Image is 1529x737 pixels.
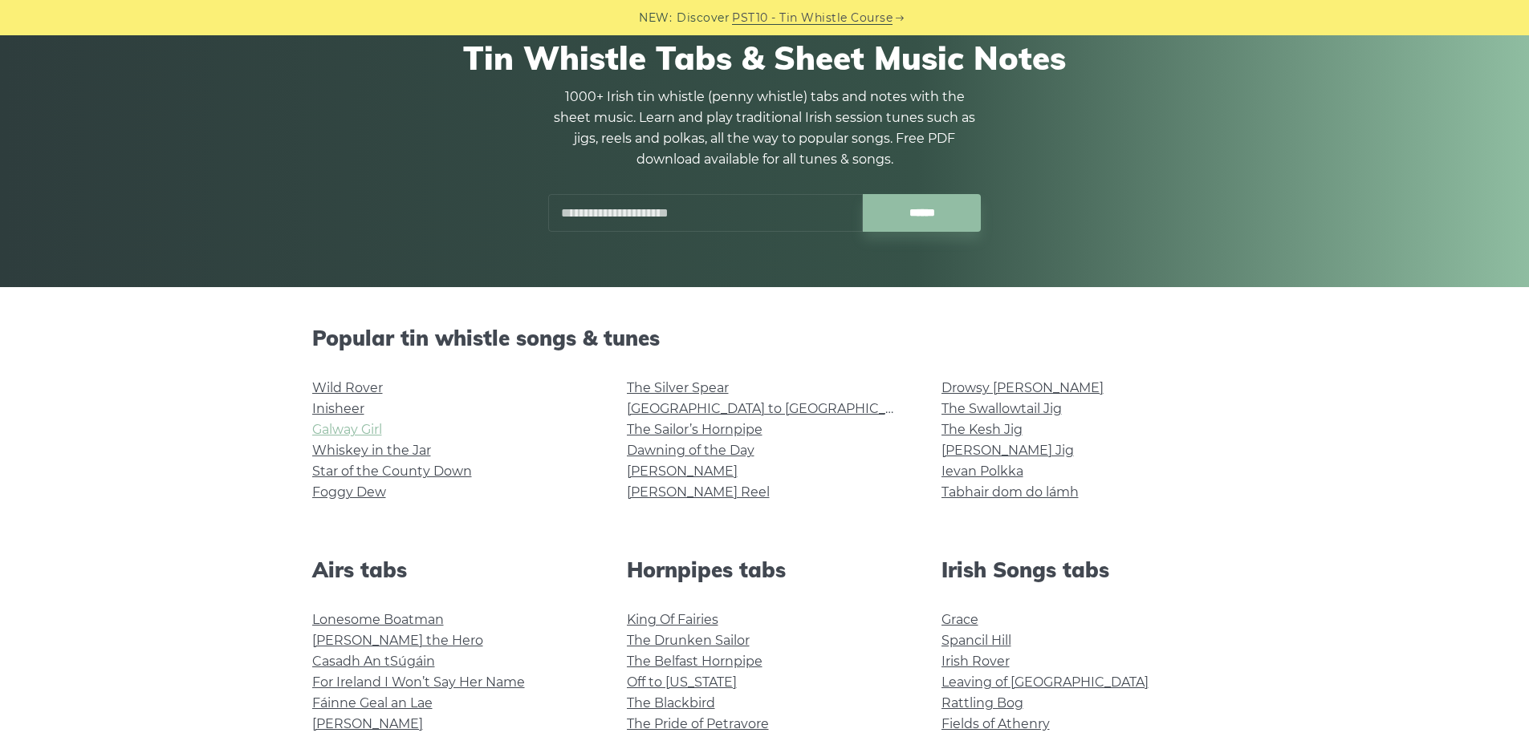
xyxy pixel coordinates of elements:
span: NEW: [639,9,672,27]
a: Inisheer [312,401,364,416]
a: [GEOGRAPHIC_DATA] to [GEOGRAPHIC_DATA] [627,401,923,416]
a: Fields of Athenry [941,716,1050,731]
a: The Sailor’s Hornpipe [627,422,762,437]
a: Tabhair dom do lámh [941,484,1079,500]
a: Lonesome Boatman [312,612,444,627]
a: The Swallowtail Jig [941,401,1062,416]
h2: Popular tin whistle songs & tunes [312,326,1218,350]
a: Fáinne Geal an Lae [312,695,433,711]
a: The Blackbird [627,695,715,711]
a: Grace [941,612,978,627]
a: Foggy Dew [312,484,386,500]
a: For Ireland I Won’t Say Her Name [312,674,525,690]
h2: Irish Songs tabs [941,557,1218,582]
a: [PERSON_NAME] Reel [627,484,770,500]
a: Spancil Hill [941,633,1011,648]
a: Casadh An tSúgáin [312,654,435,669]
a: Ievan Polkka [941,464,1023,479]
a: [PERSON_NAME] [312,716,423,731]
a: The Kesh Jig [941,422,1023,437]
a: Rattling Bog [941,695,1023,711]
span: Discover [677,9,730,27]
h2: Hornpipes tabs [627,557,903,582]
a: The Pride of Petravore [627,716,769,731]
a: King Of Fairies [627,612,718,627]
a: Irish Rover [941,654,1010,669]
p: 1000+ Irish tin whistle (penny whistle) tabs and notes with the sheet music. Learn and play tradi... [548,87,982,170]
a: Leaving of [GEOGRAPHIC_DATA] [941,674,1149,690]
a: Wild Rover [312,380,383,395]
a: [PERSON_NAME] Jig [941,443,1074,458]
a: Star of the County Down [312,464,472,479]
a: [PERSON_NAME] [627,464,738,479]
a: Off to [US_STATE] [627,674,737,690]
a: PST10 - Tin Whistle Course [732,9,893,27]
a: Dawning of the Day [627,443,754,458]
a: Galway Girl [312,422,382,437]
a: The Silver Spear [627,380,729,395]
a: [PERSON_NAME] the Hero [312,633,483,648]
h1: Tin Whistle Tabs & Sheet Music Notes [312,38,1218,77]
a: The Drunken Sailor [627,633,750,648]
h2: Airs tabs [312,557,588,582]
a: Drowsy [PERSON_NAME] [941,380,1104,395]
a: The Belfast Hornpipe [627,654,762,669]
a: Whiskey in the Jar [312,443,431,458]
